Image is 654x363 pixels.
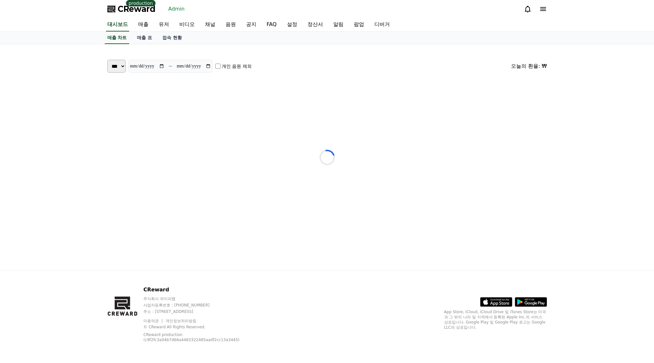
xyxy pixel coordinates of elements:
[143,286,256,294] p: CReward
[133,18,154,31] a: 매출
[143,309,256,314] p: 주소 : [STREET_ADDRESS]
[302,18,328,31] a: 정산서
[444,309,547,330] p: App Store, iCloud, iCloud Drive 및 iTunes Store는 미국과 그 밖의 나라 및 지역에서 등록된 Apple Inc.의 서비스 상표입니다. Goo...
[143,296,256,301] p: 주식회사 와이피랩
[143,324,256,330] p: © CReward All Rights Reserved.
[349,18,369,31] a: 팝업
[143,332,246,342] p: CReward production (c9f2fc3a04b7d66a4483322485aadf2cc13a3445)
[118,4,156,14] span: CReward
[241,18,262,31] a: 공지
[200,18,220,31] a: 채널
[143,303,256,308] p: 사업자등록번호 : [PHONE_NUMBER]
[282,18,302,31] a: 설정
[174,18,200,31] a: 비디오
[166,319,196,323] a: 개인정보처리방침
[328,18,349,31] a: 알림
[143,319,164,323] a: 이용약관
[154,18,174,31] a: 유저
[132,32,157,44] a: 매출 표
[107,4,156,14] a: CReward
[166,4,187,14] a: Admin
[105,32,130,44] a: 매출 차트
[369,18,395,31] a: 디버거
[106,18,129,31] a: 대시보드
[157,32,187,44] a: 접속 현황
[262,18,282,31] a: FAQ
[220,18,241,31] a: 음원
